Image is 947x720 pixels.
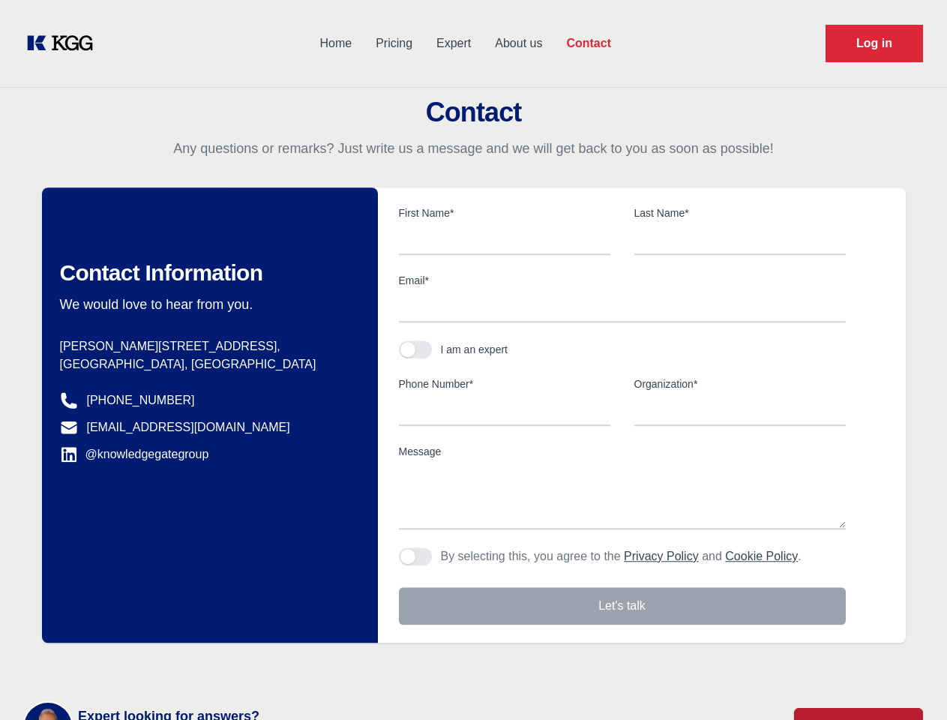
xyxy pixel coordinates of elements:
a: About us [483,24,554,63]
a: @knowledgegategroup [60,445,209,463]
h2: Contact [18,97,929,127]
label: Phone Number* [399,376,610,391]
iframe: Chat Widget [872,648,947,720]
label: Last Name* [634,205,846,220]
a: Privacy Policy [624,550,699,562]
p: By selecting this, you agree to the and . [441,547,802,565]
a: KOL Knowledge Platform: Talk to Key External Experts (KEE) [24,31,105,55]
div: Cookie settings [16,706,92,714]
a: [EMAIL_ADDRESS][DOMAIN_NAME] [87,418,290,436]
a: Pricing [364,24,424,63]
label: First Name* [399,205,610,220]
p: [PERSON_NAME][STREET_ADDRESS], [60,337,354,355]
a: Expert [424,24,483,63]
a: Cookie Policy [725,550,798,562]
a: Home [307,24,364,63]
a: Request Demo [826,25,923,62]
button: Let's talk [399,587,846,625]
div: I am an expert [441,342,508,357]
p: [GEOGRAPHIC_DATA], [GEOGRAPHIC_DATA] [60,355,354,373]
a: Contact [554,24,623,63]
label: Email* [399,273,846,288]
p: Any questions or remarks? Just write us a message and we will get back to you as soon as possible! [18,139,929,157]
label: Message [399,444,846,459]
p: We would love to hear from you. [60,295,354,313]
a: [PHONE_NUMBER] [87,391,195,409]
label: Organization* [634,376,846,391]
h2: Contact Information [60,259,354,286]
